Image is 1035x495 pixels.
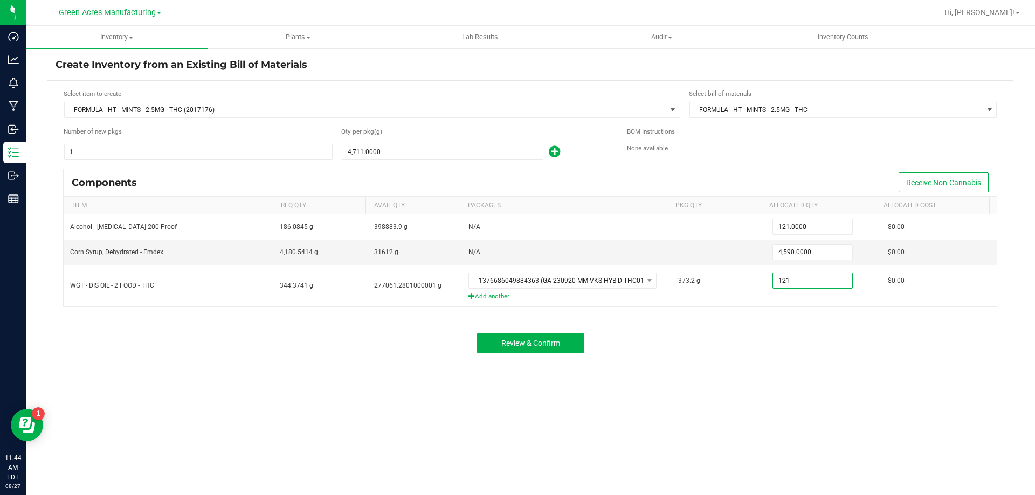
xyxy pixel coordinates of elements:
[64,90,121,97] span: Select item to create
[8,78,19,88] inline-svg: Monitoring
[501,339,560,347] span: Review & Confirm
[70,248,163,256] span: Corn Syrup, Dehydrated - Emdex
[272,197,365,215] th: Req Qty
[888,277,905,284] span: $0.00
[678,277,700,284] span: 373.2 g
[944,8,1015,17] span: Hi, [PERSON_NAME]!
[8,54,19,65] inline-svg: Analytics
[26,32,208,42] span: Inventory
[906,178,981,187] span: Receive Non-Cannabis
[571,26,753,48] a: Audit
[459,197,667,215] th: Packages
[627,128,675,135] span: BOM Instructions
[468,291,665,302] span: Add another
[64,127,122,137] span: Number of new packages to create
[26,26,208,48] a: Inventory
[8,124,19,135] inline-svg: Inbound
[32,407,45,420] iframe: Resource center unread badge
[389,26,571,48] a: Lab Results
[374,223,408,231] span: 398883.9 g
[5,453,21,482] p: 11:44 AM EDT
[753,26,934,48] a: Inventory Counts
[59,8,156,17] span: Green Acres Manufacturing
[689,90,751,97] span: Select bill of materials
[70,282,154,289] span: WGT - DIS OIL - 2 FOOD - THC
[280,223,313,231] span: 186.0845 g
[11,409,43,441] iframe: Resource center
[208,32,389,42] span: Plants
[5,482,21,490] p: 08/27
[8,170,19,181] inline-svg: Outbound
[888,248,905,256] span: $0.00
[627,144,668,152] span: None available
[341,127,374,137] span: Quantity per package (g)
[64,197,272,215] th: Item
[72,177,145,189] div: Components
[65,102,666,117] span: FORMULA - HT - MINTS - 2.5MG - THC (2017176)
[803,32,883,42] span: Inventory Counts
[667,197,761,215] th: Pkg Qty
[469,273,643,288] span: 1376686049884363 (GA-230920-MM-VKS-HYB-D-THC01-D1F)
[374,282,441,289] span: 277061.2801000001 g
[365,197,459,215] th: Avail Qty
[875,197,989,215] th: Allocated Cost
[690,102,983,117] span: FORMULA - HT - MINTS - 2.5MG - THC
[374,127,384,137] span: (g)
[477,333,584,353] button: Review & Confirm
[56,58,1005,72] h4: Create Inventory from an Existing Bill of Materials
[468,248,480,256] span: N/A
[8,31,19,42] inline-svg: Dashboard
[8,193,19,204] inline-svg: Reports
[280,282,313,289] span: 344.3741 g
[70,223,177,231] span: Alcohol - [MEDICAL_DATA] 200 Proof
[899,172,989,192] button: Receive Non-Cannabis
[280,248,318,256] span: 4,180.5414 g
[447,32,513,42] span: Lab Results
[543,150,560,158] span: Add new output
[761,197,875,215] th: Allocated Qty
[888,223,905,231] span: $0.00
[8,101,19,111] inline-svg: Manufacturing
[374,248,398,256] span: 31612 g
[468,223,480,231] span: N/A
[208,26,389,48] a: Plants
[571,32,752,42] span: Audit
[8,147,19,158] inline-svg: Inventory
